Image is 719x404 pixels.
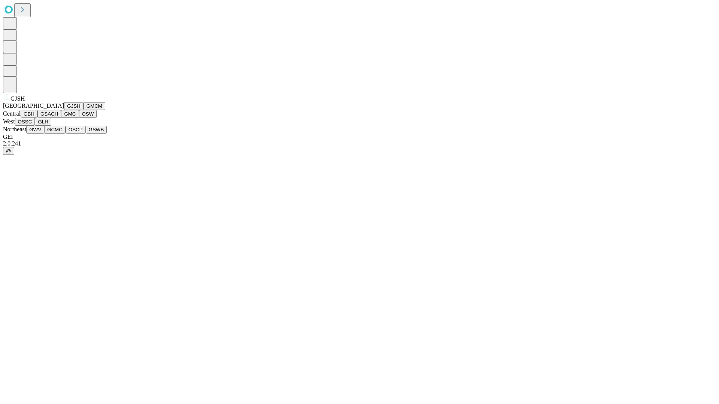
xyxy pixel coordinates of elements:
button: GCMC [44,126,66,134]
button: GMC [61,110,79,118]
span: GJSH [10,95,25,102]
button: GSWB [86,126,107,134]
button: OSSC [15,118,35,126]
div: 2.0.241 [3,140,716,147]
span: West [3,118,15,125]
button: GMCM [84,102,105,110]
span: @ [6,148,11,154]
button: OSCP [66,126,86,134]
button: GLH [35,118,51,126]
button: @ [3,147,14,155]
div: GEI [3,134,716,140]
button: GWV [26,126,44,134]
span: Northeast [3,126,26,132]
button: GJSH [64,102,84,110]
span: [GEOGRAPHIC_DATA] [3,102,64,109]
button: OSW [79,110,97,118]
button: GSACH [37,110,61,118]
span: Central [3,110,21,117]
button: GBH [21,110,37,118]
